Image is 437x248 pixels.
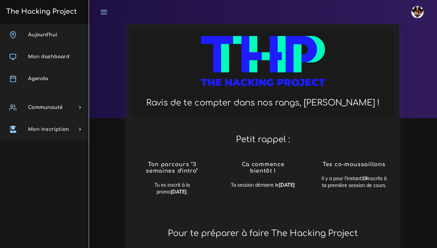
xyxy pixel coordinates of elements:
img: avatar [411,6,424,18]
h4: Ton parcours "3 semaines d'intro" [139,161,205,174]
p: Il y a pour l'instant inscrits à ta première session de cours. [321,175,387,189]
h4: Ca commence bientôt ! [230,161,296,174]
p: Tu es inscrit à la promo . [139,182,205,196]
h2: Pour te préparer à faire The Hacking Project [132,221,394,246]
h4: Tes co-moussaillons [321,161,387,168]
h2: Ravis de te compter dans nos rangs, [PERSON_NAME] ! [139,98,387,108]
p: Ta session démarre le [230,182,296,188]
b: [DATE] [279,182,295,188]
span: Mon dashboard [28,54,70,59]
b: 19 [362,175,367,182]
h3: The Hacking Project [4,8,77,15]
img: logo [201,36,325,93]
span: Aujourd'hui [28,32,57,37]
span: Communauté [28,105,63,110]
h2: Petit rappel : [132,127,394,152]
span: Agenda [28,76,48,81]
span: Mon inscription [28,127,69,132]
b: [DATE] [171,189,187,195]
